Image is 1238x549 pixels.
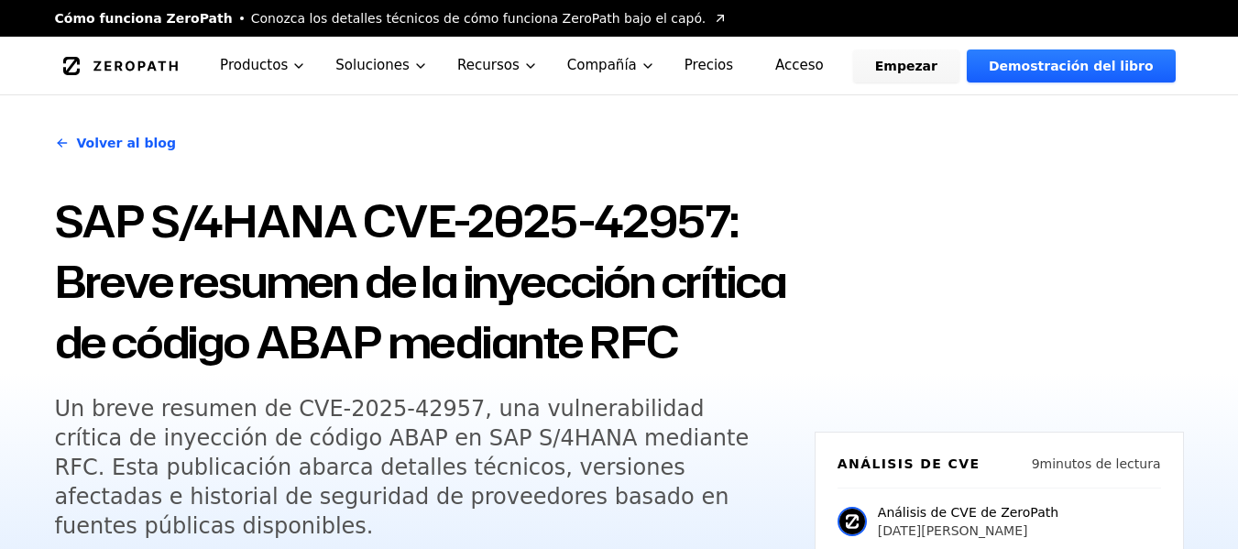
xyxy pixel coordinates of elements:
font: Un breve resumen de CVE-2025-42957, una vulnerabilidad crítica de inyección de código ABAP en SAP... [55,396,750,539]
font: Recursos [457,57,520,73]
font: 9 [1032,456,1040,471]
font: Demostración del libro [989,59,1154,73]
button: Productos [205,37,321,94]
font: Productos [220,57,288,73]
button: Soluciones [321,37,443,94]
font: minutos de lectura [1040,456,1161,471]
a: Acceso [753,49,846,82]
img: Análisis de CVE de ZeroPath [838,507,867,536]
a: Demostración del libro [967,49,1176,82]
font: Volver al blog [77,136,176,150]
font: Precios [685,57,733,73]
font: Empezar [875,59,937,73]
button: Compañía [553,37,670,94]
button: Recursos [443,37,553,94]
a: Cómo funciona ZeroPathConozca los detalles técnicos de cómo funciona ZeroPath bajo el capó. [55,9,729,27]
nav: Global [33,37,1206,94]
font: Compañía [567,57,637,73]
font: SAP S/4HANA CVE-2025-42957: Breve resumen de la inyección crítica de código ABAP mediante RFC [55,190,787,372]
font: [DATE][PERSON_NAME] [878,523,1028,538]
font: Análisis de CVE [838,456,981,471]
font: Conozca los detalles técnicos de cómo funciona ZeroPath bajo el capó. [251,11,707,26]
font: Soluciones [335,57,410,73]
font: Acceso [775,57,824,73]
a: Precios [670,37,748,94]
a: Volver al blog [55,117,176,169]
a: Empezar [853,49,959,82]
font: Cómo funciona ZeroPath [55,11,233,26]
font: Análisis de CVE de ZeroPath [878,505,1058,520]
